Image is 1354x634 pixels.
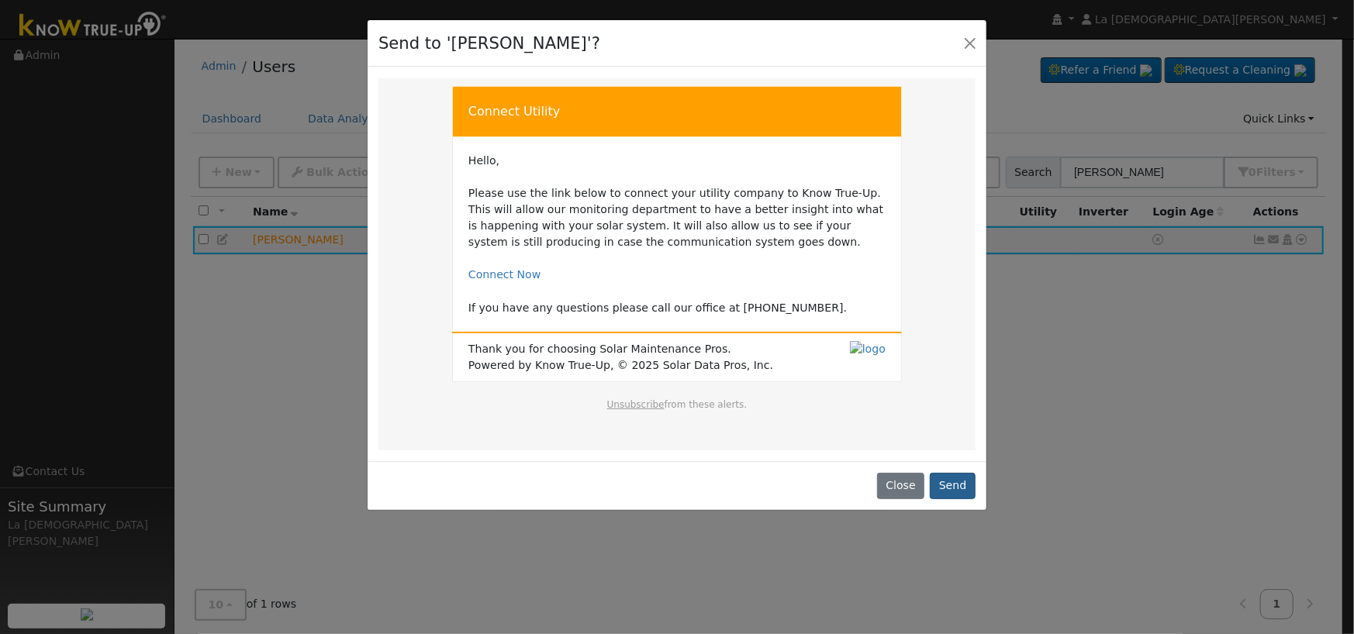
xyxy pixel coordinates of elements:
td: Hello, Please use the link below to connect your utility company to Know True-Up. This will allow... [468,153,886,316]
span: Thank you for choosing Solar Maintenance Pros. Powered by Know True-Up, © 2025 Solar Data Pros, Inc. [468,341,773,374]
button: Send [930,473,976,499]
button: Close [959,32,981,53]
td: Connect Utility [453,86,902,136]
td: from these alerts. [468,398,886,427]
a: Connect Now [468,268,541,281]
img: logo [850,341,886,357]
a: Unsubscribe [607,399,665,410]
h4: Send to '[PERSON_NAME]'? [378,31,600,56]
button: Close [877,473,924,499]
